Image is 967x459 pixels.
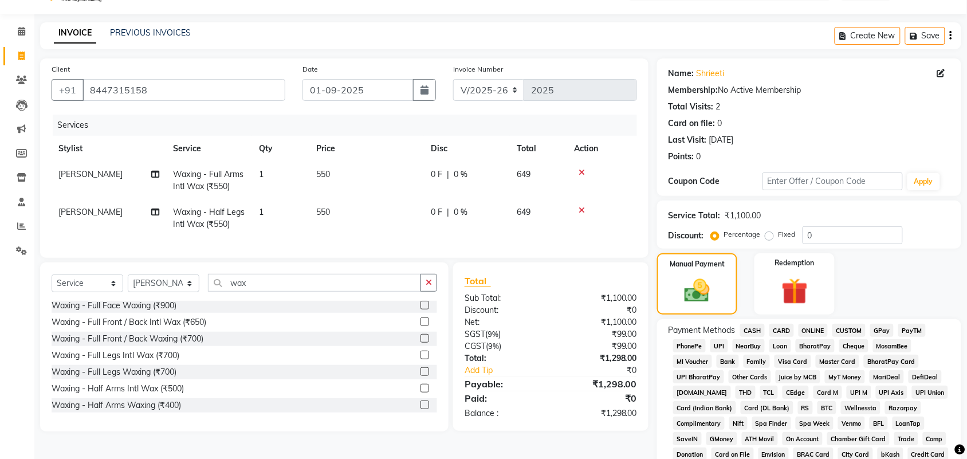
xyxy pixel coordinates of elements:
[669,68,694,80] div: Name:
[510,136,567,162] th: Total
[769,324,794,337] span: CARD
[52,333,203,345] div: Waxing - Full Front / Back Waxing (₹700)
[551,407,646,419] div: ₹1,298.00
[716,101,721,113] div: 2
[456,391,551,405] div: Paid:
[775,355,811,368] span: Visa Card
[456,364,567,376] a: Add Tip
[488,329,498,339] span: 9%
[796,417,834,430] span: Spa Week
[893,417,925,430] span: LoanTap
[517,169,530,179] span: 649
[838,417,865,430] span: Venmo
[783,432,823,445] span: On Account
[864,355,919,368] span: BharatPay Card
[779,229,796,240] label: Fixed
[82,79,285,101] input: Search by Name/Mobile/Email/Code
[769,339,791,352] span: Loan
[669,324,736,336] span: Payment Methods
[259,169,264,179] span: 1
[799,324,828,337] span: ONLINE
[885,401,921,414] span: Razorpay
[736,386,756,399] span: THD
[870,324,894,337] span: GPay
[923,432,947,445] span: Comp
[551,304,646,316] div: ₹0
[744,355,771,368] span: Family
[567,136,637,162] th: Action
[825,370,865,383] span: MyT Money
[447,206,449,218] span: |
[718,117,722,130] div: 0
[456,407,551,419] div: Balance :
[173,207,245,229] span: Waxing - Half Legs Intl Wax (₹550)
[677,276,718,305] img: _cash.svg
[776,370,821,383] span: Juice by MCB
[316,169,330,179] span: 550
[729,417,748,430] span: Nift
[835,27,901,45] button: Create New
[697,151,701,163] div: 0
[798,401,813,414] span: RS
[58,169,123,179] span: [PERSON_NAME]
[669,101,714,113] div: Total Visits:
[876,386,908,399] span: UPI Axis
[752,417,792,430] span: Spa Finder
[841,401,880,414] span: Wellnessta
[813,386,842,399] span: Card M
[669,151,694,163] div: Points:
[447,168,449,181] span: |
[773,275,816,308] img: _gift.svg
[52,350,179,362] div: Waxing - Full Legs Intl Wax (₹700)
[551,292,646,304] div: ₹1,100.00
[669,134,707,146] div: Last Visit:
[741,401,793,414] span: Card (DL Bank)
[52,366,176,378] div: Waxing - Full Legs Waxing (₹700)
[52,64,70,74] label: Client
[517,207,530,217] span: 649
[673,339,706,352] span: PhonePe
[456,304,551,316] div: Discount:
[775,258,815,268] label: Redemption
[52,399,181,411] div: Waxing - Half Arms Waxing (₹400)
[870,370,904,383] span: MariDeal
[697,68,725,80] a: Shrieeti
[431,206,442,218] span: 0 F
[740,324,765,337] span: CASH
[669,117,716,130] div: Card on file:
[729,370,771,383] span: Other Cards
[52,383,184,395] div: Waxing - Half Arms Intl Wax (₹500)
[456,377,551,391] div: Payable:
[456,340,551,352] div: ( )
[302,64,318,74] label: Date
[456,292,551,304] div: Sub Total:
[706,432,737,445] span: GMoney
[725,210,761,222] div: ₹1,100.00
[673,401,736,414] span: Card (Indian Bank)
[724,229,761,240] label: Percentage
[551,316,646,328] div: ₹1,100.00
[456,316,551,328] div: Net:
[551,328,646,340] div: ₹99.00
[110,28,191,38] a: PREVIOUS INVOICES
[465,329,485,339] span: SGST
[551,340,646,352] div: ₹99.00
[816,355,859,368] span: Master Card
[669,84,950,96] div: No Active Membership
[456,352,551,364] div: Total:
[670,259,725,269] label: Manual Payment
[673,355,712,368] span: MI Voucher
[907,173,940,190] button: Apply
[465,341,486,351] span: CGST
[762,172,903,190] input: Enter Offer / Coupon Code
[909,370,942,383] span: DefiDeal
[832,324,866,337] span: CUSTOM
[669,230,704,242] div: Discount:
[673,417,725,430] span: Complimentary
[669,84,718,96] div: Membership:
[839,339,868,352] span: Cheque
[870,417,888,430] span: BFL
[673,432,702,445] span: SaveIN
[453,64,503,74] label: Invoice Number
[309,136,424,162] th: Price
